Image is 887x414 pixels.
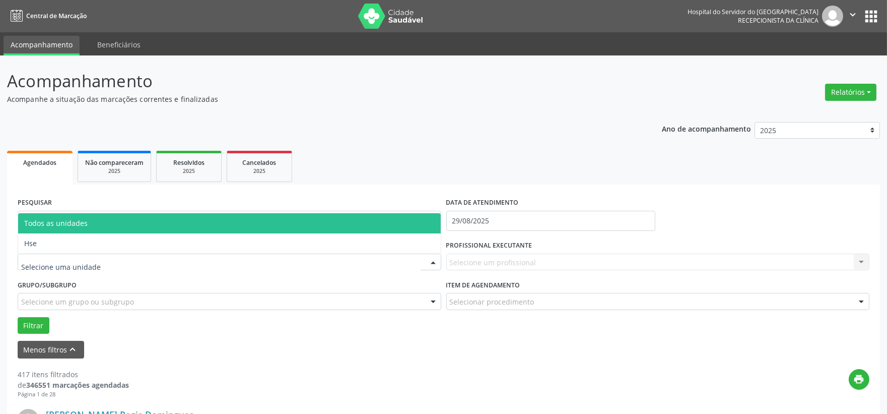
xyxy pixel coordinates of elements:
input: Nome, código do beneficiário ou CPF [18,211,441,231]
button: apps [862,8,880,25]
input: Selecione um intervalo [446,211,655,231]
span: Todos as unidades [24,218,88,228]
span: Agendados [23,158,56,167]
button: Filtrar [18,317,49,334]
button: print [849,369,869,390]
label: Grupo/Subgrupo [18,277,77,293]
a: Central de Marcação [7,8,87,24]
i: print [854,374,865,385]
span: Não compareceram [85,158,144,167]
p: Acompanhamento [7,69,618,94]
p: Ano de acompanhamento [662,122,751,135]
p: Acompanhe a situação das marcações correntes e finalizadas [7,94,618,104]
div: de [18,380,129,390]
label: PESQUISAR [18,195,52,211]
strong: 346551 marcações agendadas [26,380,129,390]
label: PROFISSIONAL EXECUTANTE [446,238,532,254]
i: keyboard_arrow_up [67,344,79,355]
div: 2025 [164,167,214,175]
i:  [847,9,858,20]
label: Item de agendamento [446,277,520,293]
button: Relatórios [825,84,876,101]
div: 2025 [234,167,285,175]
span: Central de Marcação [26,12,87,20]
a: Acompanhamento [4,36,80,55]
div: Hospital do Servidor do [GEOGRAPHIC_DATA] [688,8,818,16]
span: Recepcionista da clínica [738,16,818,25]
div: 417 itens filtrados [18,369,129,380]
span: Selecione um grupo ou subgrupo [21,297,134,307]
span: Resolvidos [173,158,204,167]
span: Hse [24,239,37,248]
div: Página 1 de 28 [18,390,129,399]
button:  [843,6,862,27]
button: Menos filtroskeyboard_arrow_up [18,341,84,359]
img: img [822,6,843,27]
label: DATA DE ATENDIMENTO [446,195,519,211]
span: Selecionar procedimento [450,297,534,307]
a: Beneficiários [90,36,148,53]
input: Selecione uma unidade [21,257,421,277]
div: 2025 [85,167,144,175]
span: Cancelados [243,158,277,167]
